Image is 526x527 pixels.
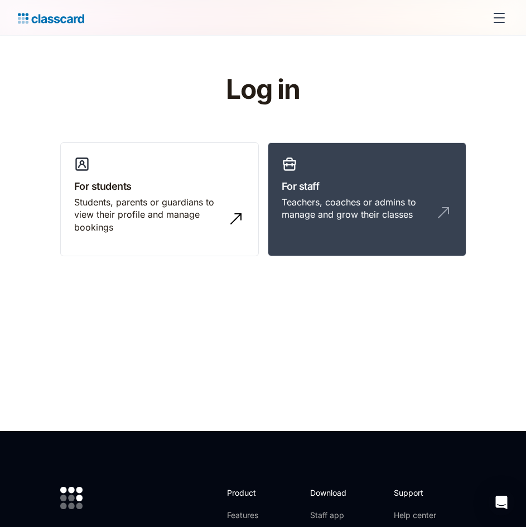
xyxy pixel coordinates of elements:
a: Staff app [310,510,356,521]
div: Open Intercom Messenger [488,489,515,516]
h1: Log in [86,75,440,104]
h3: For staff [282,179,452,194]
a: For staffTeachers, coaches or admins to manage and grow their classes [268,142,466,256]
h2: Support [394,487,439,499]
a: home [18,10,84,26]
div: Teachers, coaches or admins to manage and grow their classes [282,196,430,221]
div: Students, parents or guardians to view their profile and manage bookings [74,196,223,233]
h2: Download [310,487,356,499]
a: For studentsStudents, parents or guardians to view their profile and manage bookings [60,142,259,256]
div: menu [486,4,508,31]
a: Features [227,510,287,521]
h2: Product [227,487,287,499]
h3: For students [74,179,245,194]
a: Help center [394,510,439,521]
